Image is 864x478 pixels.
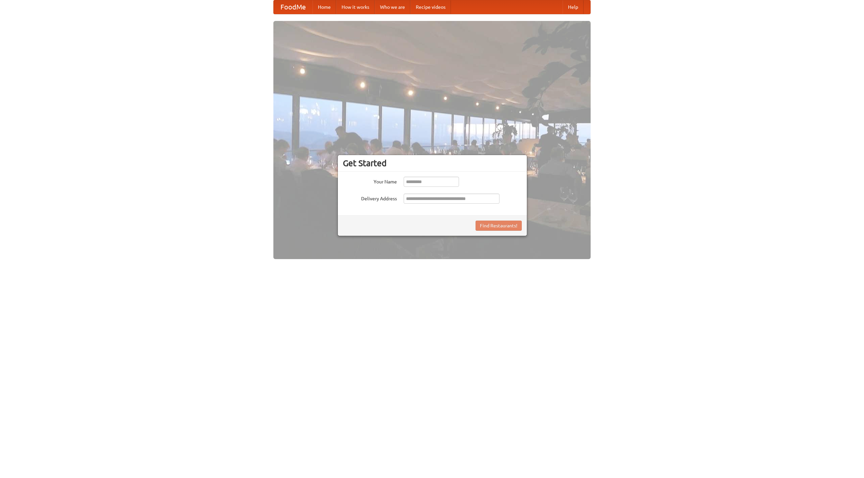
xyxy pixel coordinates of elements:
a: How it works [336,0,375,14]
a: Recipe videos [410,0,451,14]
label: Your Name [343,177,397,185]
button: Find Restaurants! [476,221,522,231]
label: Delivery Address [343,194,397,202]
a: Home [313,0,336,14]
a: Help [563,0,584,14]
a: FoodMe [274,0,313,14]
h3: Get Started [343,158,522,168]
a: Who we are [375,0,410,14]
